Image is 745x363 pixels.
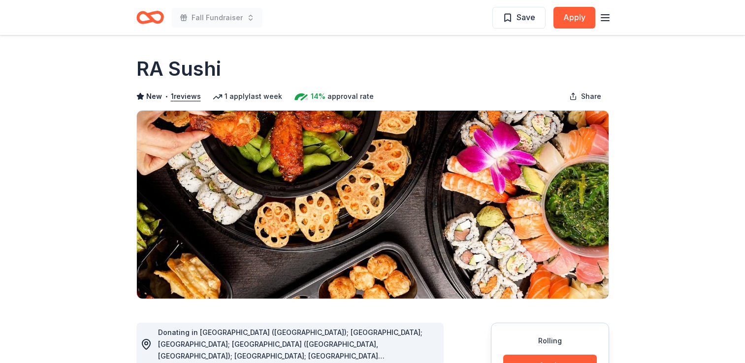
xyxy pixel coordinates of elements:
span: Share [581,91,601,102]
div: 1 apply last week [213,91,282,102]
div: Rolling [503,335,597,347]
span: Save [517,11,535,24]
button: Save [492,7,546,29]
span: • [164,92,168,100]
button: Share [561,87,609,106]
button: 1reviews [171,91,201,102]
a: Home [136,6,164,29]
span: approval rate [327,91,374,102]
span: 14% [311,91,325,102]
button: Fall Fundraiser [172,8,262,28]
h1: RA Sushi [136,55,221,83]
span: New [146,91,162,102]
img: Image for RA Sushi [137,111,609,299]
span: Fall Fundraiser [192,12,243,24]
button: Apply [553,7,595,29]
